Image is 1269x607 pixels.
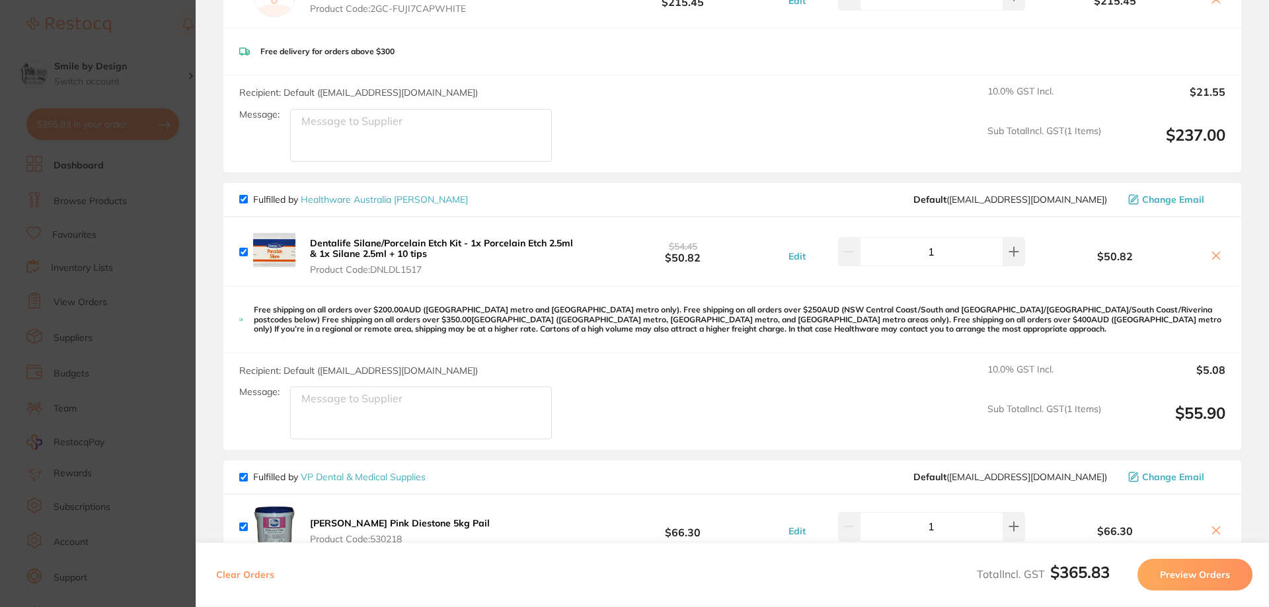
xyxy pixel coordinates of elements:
span: sales@vpdentalandmedical.com.au [913,472,1107,482]
span: Product Code: 530218 [310,534,490,544]
a: VP Dental & Medical Supplies [301,471,426,483]
b: Dentalife Silane/Porcelain Etch Kit - 1x Porcelain Etch 2.5ml & 1x Silane 2.5ml + 10 tips [310,237,573,260]
b: $365.83 [1050,562,1110,582]
span: info@healthwareaustralia.com.au [913,194,1107,205]
button: Preview Orders [1137,559,1252,590]
b: $50.82 [1028,250,1202,262]
span: Recipient: Default ( [EMAIL_ADDRESS][DOMAIN_NAME] ) [239,87,478,98]
b: $66.30 [584,515,781,539]
label: Message: [239,386,280,398]
p: Fulfilled by [253,472,426,482]
p: Free delivery for orders above $300 [260,47,395,56]
span: Change Email [1142,472,1204,482]
span: 10.0 % GST Incl. [987,86,1101,115]
b: $66.30 [1028,525,1202,537]
span: Recipient: Default ( [EMAIL_ADDRESS][DOMAIN_NAME] ) [239,365,478,376]
span: Sub Total Incl. GST ( 1 Items) [987,404,1101,440]
b: $50.82 [584,240,781,264]
img: b3ZuamZwZw [253,505,295,548]
label: Message: [239,109,280,120]
span: Total Incl. GST [977,567,1110,581]
span: Product Code: DNLDL1517 [310,264,580,275]
output: $5.08 [1112,364,1225,393]
button: Edit [785,250,810,262]
button: [PERSON_NAME] Pink Diestone 5kg Pail Product Code:530218 [306,517,494,545]
button: Clear Orders [212,559,278,590]
p: Free shipping on all orders over $200.00AUD ([GEOGRAPHIC_DATA] metro and [GEOGRAPHIC_DATA] metro ... [254,305,1225,334]
button: Change Email [1124,471,1225,483]
button: Dentalife Silane/Porcelain Etch Kit - 1x Porcelain Etch 2.5ml & 1x Silane 2.5ml + 10 tips Product... [306,237,584,275]
b: Default [913,194,946,205]
b: [PERSON_NAME] Pink Diestone 5kg Pail [310,517,490,529]
span: 10.0 % GST Incl. [987,364,1101,393]
a: Healthware Australia [PERSON_NAME] [301,194,468,205]
span: Change Email [1142,194,1204,205]
button: Edit [785,525,810,537]
span: Sub Total Incl. GST ( 1 Items) [987,125,1101,162]
output: $21.55 [1112,86,1225,115]
span: $54.45 [669,240,697,252]
img: ZzI0YTBqZw [253,231,295,273]
output: $237.00 [1112,125,1225,162]
p: Fulfilled by [253,194,468,205]
b: Default [913,471,946,483]
span: Product Code: 2GC-FUJI7CAPWHITE [310,3,466,14]
button: Change Email [1124,194,1225,205]
output: $55.90 [1112,404,1225,440]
